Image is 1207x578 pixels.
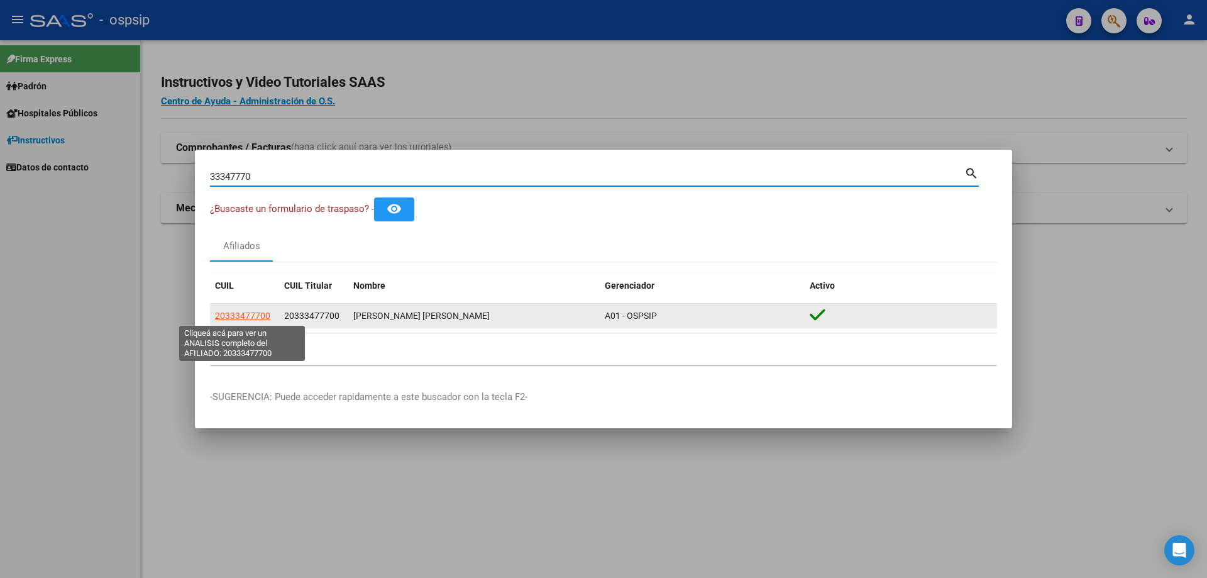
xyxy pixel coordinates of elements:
mat-icon: remove_red_eye [387,201,402,216]
span: CUIL Titular [284,281,332,291]
p: -SUGERENCIA: Puede acceder rapidamente a este buscador con la tecla F2- [210,390,997,404]
datatable-header-cell: Activo [805,272,997,299]
div: Afiliados [223,239,260,253]
span: A01 - OSPSIP [605,311,657,321]
datatable-header-cell: Nombre [348,272,600,299]
datatable-header-cell: CUIL [210,272,279,299]
div: 1 total [210,333,997,365]
span: Activo [810,281,835,291]
div: Open Intercom Messenger [1164,535,1194,565]
span: ¿Buscaste un formulario de traspaso? - [210,203,374,214]
mat-icon: search [964,165,979,180]
span: 20333477700 [284,311,339,321]
div: [PERSON_NAME] [PERSON_NAME] [353,309,595,323]
span: CUIL [215,281,234,291]
datatable-header-cell: CUIL Titular [279,272,348,299]
span: 20333477700 [215,311,270,321]
span: Gerenciador [605,281,654,291]
datatable-header-cell: Gerenciador [600,272,805,299]
span: Nombre [353,281,385,291]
